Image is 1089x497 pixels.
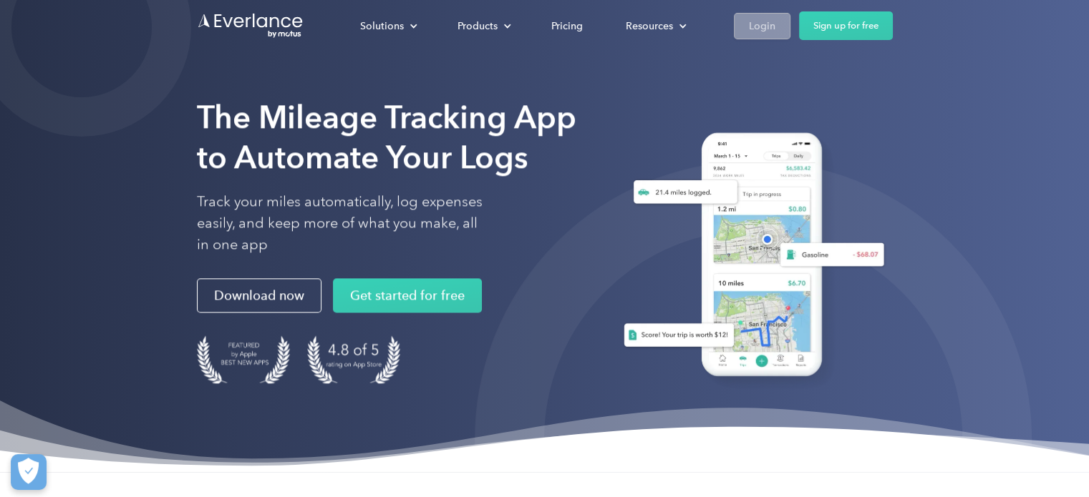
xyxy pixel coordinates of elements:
[606,122,893,393] img: Everlance, mileage tracker app, expense tracking app
[458,17,498,35] div: Products
[537,14,597,39] a: Pricing
[551,17,583,35] div: Pricing
[197,191,483,255] p: Track your miles automatically, log expenses easily, and keep more of what you make, all in one app
[611,14,698,39] div: Resources
[626,17,673,35] div: Resources
[197,278,321,313] a: Download now
[197,335,290,383] img: Badge for Featured by Apple Best New Apps
[11,454,47,490] button: Cookies Settings
[197,12,304,39] a: Go to homepage
[346,14,429,39] div: Solutions
[799,11,893,40] a: Sign up for free
[307,335,400,383] img: 4.9 out of 5 stars on the app store
[443,14,523,39] div: Products
[360,17,404,35] div: Solutions
[749,17,775,35] div: Login
[734,13,790,39] a: Login
[197,98,576,176] strong: The Mileage Tracking App to Automate Your Logs
[333,278,482,313] a: Get started for free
